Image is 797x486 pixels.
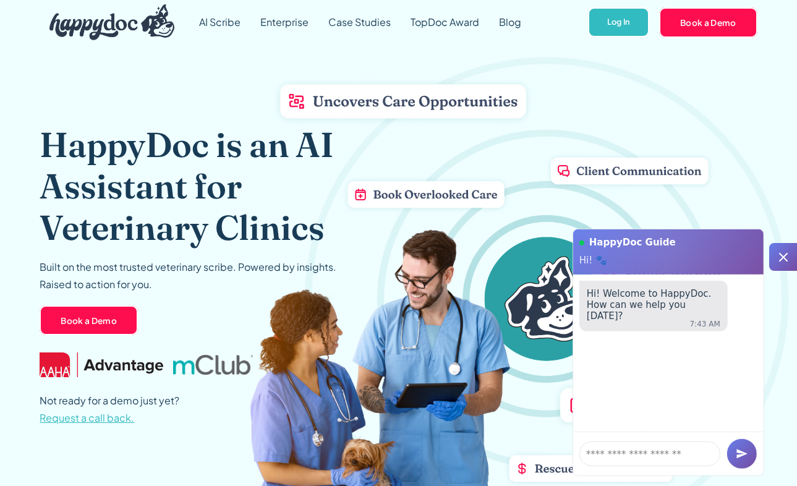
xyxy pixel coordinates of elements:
[40,392,179,427] p: Not ready for a demo just yet?
[40,1,174,43] a: home
[40,352,163,377] img: AAHA Advantage logo
[40,124,362,249] h1: HappyDoc is an AI Assistant for Veterinary Clinics
[49,4,174,40] img: HappyDoc Logo: A happy dog with his ear up, listening.
[659,7,757,37] a: Book a Demo
[40,305,138,335] a: Book a Demo
[40,411,134,424] span: Request a call back.
[173,355,252,375] img: mclub logo
[40,258,336,293] p: Built on the most trusted veterinary scribe. Powered by insights. Raised to action for you.
[588,7,649,38] a: Log In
